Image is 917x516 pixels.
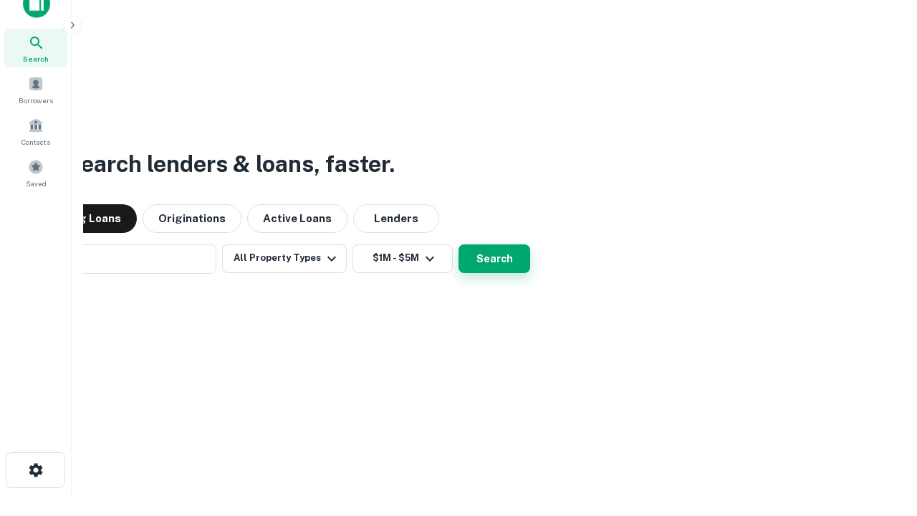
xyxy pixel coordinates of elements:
[458,244,530,273] button: Search
[143,204,241,233] button: Originations
[4,153,67,192] a: Saved
[21,136,50,148] span: Contacts
[352,244,453,273] button: $1M - $5M
[4,29,67,67] a: Search
[247,204,347,233] button: Active Loans
[65,147,395,181] h3: Search lenders & loans, faster.
[4,70,67,109] a: Borrowers
[222,244,347,273] button: All Property Types
[19,95,53,106] span: Borrowers
[23,53,49,64] span: Search
[4,112,67,150] a: Contacts
[26,178,47,189] span: Saved
[353,204,439,233] button: Lenders
[845,401,917,470] iframe: Chat Widget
